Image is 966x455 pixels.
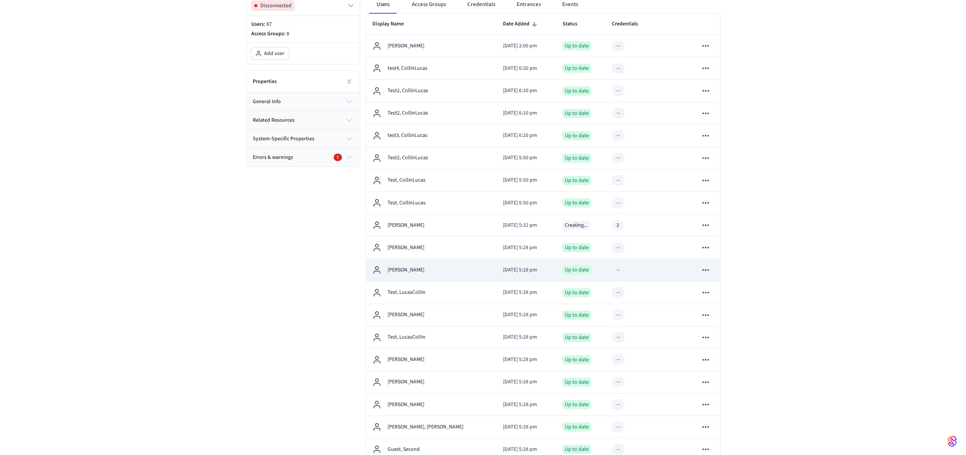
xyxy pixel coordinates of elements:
[503,423,550,431] p: [DATE] 5:28 pm
[251,30,355,38] p: Access Groups:
[563,221,589,230] div: Creating...
[616,132,620,140] div: --
[563,400,591,409] div: Up to date
[388,333,425,341] p: Test, LucasCollin
[388,423,463,431] p: [PERSON_NAME], [PERSON_NAME]
[388,401,424,409] p: [PERSON_NAME]
[616,87,620,95] div: --
[388,199,425,207] p: Test, CollinLucas
[372,18,414,30] span: Display Name
[247,93,360,111] button: general info
[503,199,550,207] p: [DATE] 5:50 pm
[503,176,550,184] p: [DATE] 5:50 pm
[503,356,550,364] p: [DATE] 5:28 pm
[616,446,620,453] div: --
[287,30,289,38] span: 8
[563,198,591,207] div: Up to date
[388,356,424,364] p: [PERSON_NAME]
[563,64,591,73] div: Up to date
[616,289,620,297] div: --
[616,333,620,341] div: --
[503,132,550,140] p: [DATE] 6:10 pm
[388,87,428,95] p: Test2, CollinLucas
[388,446,420,453] p: Guest, Second
[388,378,424,386] p: [PERSON_NAME]
[247,111,360,129] button: related resources
[503,109,550,117] p: [DATE] 6:10 pm
[247,148,360,166] button: Errors & warnings1
[251,20,355,28] p: Users:
[388,244,424,252] p: [PERSON_NAME]
[503,333,550,341] p: [DATE] 5:28 pm
[616,221,619,229] div: 2
[503,244,550,252] p: [DATE] 5:28 pm
[563,333,591,342] div: Up to date
[616,266,620,274] div: --
[388,311,424,319] p: [PERSON_NAME]
[616,176,620,184] div: --
[563,378,591,387] div: Up to date
[563,176,591,185] div: Up to date
[503,289,550,297] p: [DATE] 5:28 pm
[616,109,620,117] div: --
[388,176,425,184] p: Test, CollinLucas
[503,64,550,72] p: [DATE] 6:20 pm
[503,42,550,50] p: [DATE] 2:00 pm
[388,132,427,140] p: test3, CollinLucas
[563,86,591,96] div: Up to date
[503,401,550,409] p: [DATE] 5:28 pm
[388,266,424,274] p: [PERSON_NAME]
[388,221,424,229] p: [PERSON_NAME]
[388,154,428,162] p: Test2, CollinLucas
[334,154,342,161] div: 1
[503,266,550,274] p: [DATE] 5:28 pm
[247,130,360,148] button: system-specific properties
[616,311,620,319] div: --
[563,154,591,163] div: Up to date
[503,154,550,162] p: [DATE] 5:50 pm
[253,135,314,143] span: system-specific properties
[563,41,591,50] div: Up to date
[563,243,591,252] div: Up to date
[563,311,591,320] div: Up to date
[616,401,620,409] div: --
[253,98,281,106] span: general info
[616,378,620,386] div: --
[388,109,428,117] p: Test2, CollinLucas
[563,422,591,431] div: Up to date
[260,2,292,9] span: Disconnected
[612,18,648,30] span: Credentials
[251,0,355,11] button: Disconnected
[563,18,587,30] span: Status
[948,435,957,447] img: SeamLogoGradient.69752ec5.svg
[253,116,295,124] span: related resources
[266,20,272,28] span: 87
[616,244,620,252] div: --
[388,64,427,72] p: test4, CollinLucas
[253,78,277,85] h2: Properties
[563,109,591,118] div: Up to date
[503,378,550,386] p: [DATE] 5:28 pm
[251,47,289,60] button: Add user
[503,18,539,30] span: Date Added
[563,288,591,297] div: Up to date
[563,355,591,364] div: Up to date
[616,423,620,431] div: --
[616,42,620,50] div: --
[388,42,424,50] p: [PERSON_NAME]
[616,64,620,72] div: --
[563,131,591,140] div: Up to date
[264,50,284,57] span: Add user
[503,311,550,319] p: [DATE] 5:28 pm
[616,154,620,162] div: --
[503,87,550,95] p: [DATE] 6:10 pm
[503,446,550,453] p: [DATE] 5:28 pm
[563,265,591,275] div: Up to date
[388,289,425,297] p: Test, LucasCollin
[503,221,550,229] p: [DATE] 5:32 pm
[616,199,620,207] div: --
[616,356,620,364] div: --
[253,154,293,162] span: Errors & warnings
[563,445,591,454] div: Up to date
